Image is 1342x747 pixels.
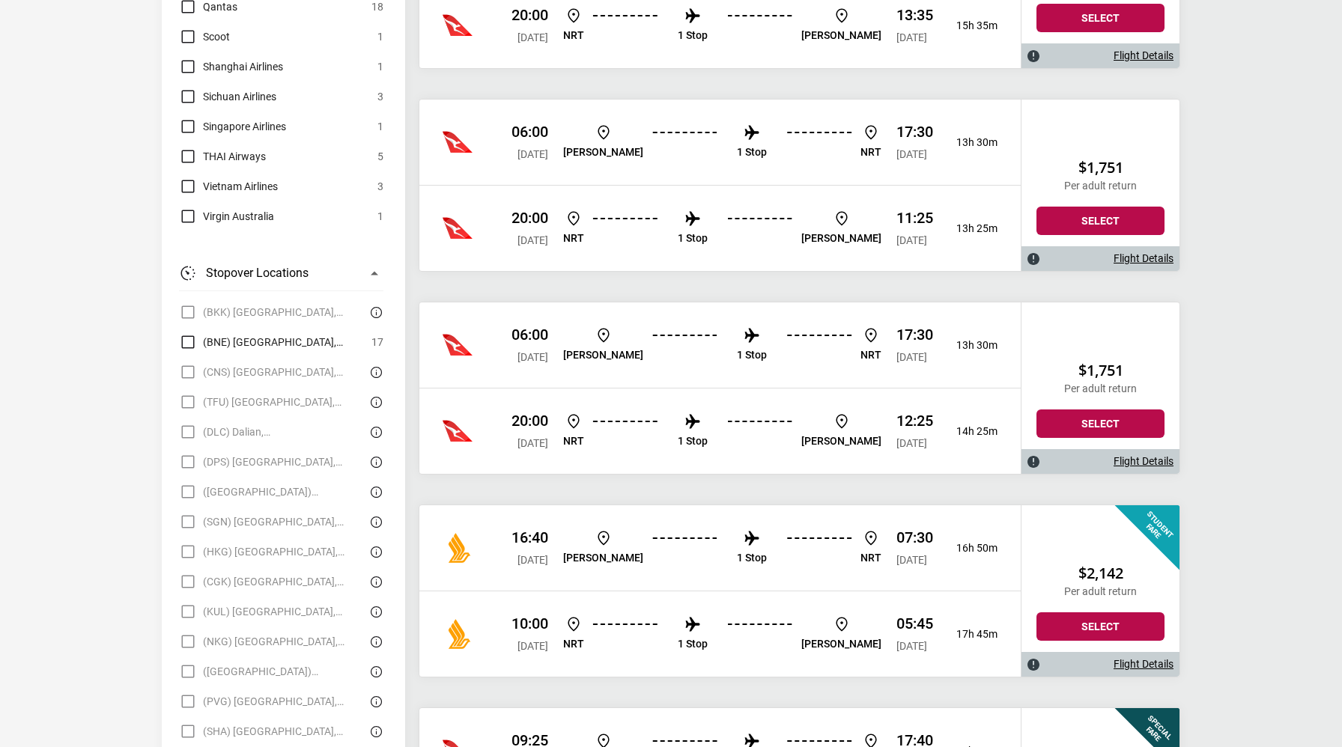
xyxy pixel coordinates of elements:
button: There are currently no flights matching this search criteria. Try removing some search filters. [365,513,383,531]
button: Stopover Locations [179,255,383,291]
span: [DATE] [517,640,548,652]
img: Qantas [443,10,473,40]
span: [DATE] [896,351,927,363]
p: 1 Stop [678,29,708,42]
p: 1 Stop [678,638,708,650]
label: Singapore Airlines [179,118,286,135]
a: Flight Details [1114,658,1174,671]
div: Qantas 06:00 [DATE] [PERSON_NAME] 1 Stop NRT 17:30 [DATE] 13h 30mQantas 20:00 [DATE] NRT 1 Stop [... [419,302,1021,474]
h3: Stopover Locations [206,264,309,282]
span: Virgin Australia [203,207,274,225]
p: 13h 25m [945,222,998,235]
span: Shanghai Airlines [203,58,283,76]
button: There are currently no flights matching this search criteria. Try removing some search filters. [365,662,383,680]
button: Select [1036,4,1165,32]
label: Virgin Australia [179,207,274,225]
span: THAI Airways [203,147,266,165]
button: There are currently no flights matching this search criteria. Try removing some search filters. [365,543,383,561]
p: [PERSON_NAME] [563,349,643,362]
span: Sichuan Airlines [203,88,276,106]
label: Vietnam Airlines [179,177,278,195]
div: Qantas 06:00 [DATE] [PERSON_NAME] 1 Stop NRT 17:30 [DATE] 13h 30mQantas 20:00 [DATE] NRT 1 Stop [... [419,100,1021,271]
button: There are currently no flights matching this search criteria. Try removing some search filters. [365,573,383,591]
img: Qantas [443,619,473,649]
p: 16:40 [511,528,548,546]
button: There are currently no flights matching this search criteria. Try removing some search filters. [365,393,383,411]
button: There are currently no flights matching this search criteria. Try removing some search filters. [365,722,383,740]
p: 11:25 [896,209,933,227]
h2: $1,751 [1036,159,1165,177]
a: Flight Details [1114,49,1174,62]
p: NRT [860,552,881,564]
button: There are currently no flights matching this search criteria. Try removing some search filters. [365,363,383,381]
span: [DATE] [517,351,548,363]
p: [PERSON_NAME] [801,29,881,42]
img: Qantas [443,127,473,157]
button: There are currently no flights matching this search criteria. Try removing some search filters. [365,632,383,650]
p: Per adult return [1036,180,1165,192]
p: 20:00 [511,412,548,430]
button: There are currently no flights matching this search criteria. Try removing some search filters. [365,423,383,441]
p: 1 Stop [678,435,708,448]
p: 17:30 [896,123,933,141]
span: [DATE] [517,148,548,160]
span: Singapore Airlines [203,118,286,135]
span: [DATE] [896,640,927,652]
p: 15h 35m [945,19,998,32]
img: Qantas [443,533,473,563]
a: Flight Details [1114,252,1174,265]
button: There are currently no flights matching this search criteria. Try removing some search filters. [365,303,383,321]
p: [PERSON_NAME] [801,232,881,245]
p: NRT [563,232,584,245]
p: 1 Stop [737,349,767,362]
div: Student Fare [1106,465,1221,579]
p: 1 Stop [678,232,708,245]
span: 5 [377,147,383,165]
span: 3 [377,88,383,106]
button: Select [1036,612,1165,641]
button: There are currently no flights matching this search criteria. Try removing some search filters. [365,603,383,621]
span: [DATE] [517,437,548,449]
span: 1 [377,28,383,46]
span: 3 [377,177,383,195]
p: [PERSON_NAME] [563,146,643,159]
span: Scoot [203,28,230,46]
label: Scoot [179,28,230,46]
a: Flight Details [1114,455,1174,468]
p: 13h 30m [945,136,998,149]
h2: $1,751 [1036,362,1165,379]
p: NRT [860,349,881,362]
p: Per adult return [1036,585,1165,598]
label: Sichuan Airlines [179,88,276,106]
p: 1 Stop [737,552,767,564]
span: [DATE] [896,148,927,160]
label: Shanghai Airlines [179,58,283,76]
button: Select [1036,207,1165,235]
span: [DATE] [896,234,927,246]
button: There are currently no flights matching this search criteria. Try removing some search filters. [365,692,383,710]
p: 06:00 [511,123,548,141]
div: Flight Details [1021,43,1179,68]
div: Flight Details [1021,652,1179,677]
span: [DATE] [896,437,927,449]
p: 10:00 [511,615,548,632]
p: NRT [860,146,881,159]
p: 13h 30m [945,339,998,352]
span: [DATE] [517,554,548,566]
p: Per adult return [1036,382,1165,395]
div: Flight Details [1021,246,1179,271]
img: Qantas [443,213,473,243]
span: [DATE] [517,234,548,246]
span: (BNE) [GEOGRAPHIC_DATA], [GEOGRAPHIC_DATA] [203,333,364,351]
button: Select [1036,409,1165,438]
span: [DATE] [517,31,548,43]
p: 12:25 [896,412,933,430]
p: 20:00 [511,6,548,24]
p: 07:30 [896,528,933,546]
img: Qantas [443,330,473,360]
button: There are currently no flights matching this search criteria. Try removing some search filters. [365,483,383,501]
p: 13:35 [896,6,933,24]
p: 17:30 [896,326,933,344]
span: 1 [377,118,383,135]
p: 05:45 [896,615,933,632]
